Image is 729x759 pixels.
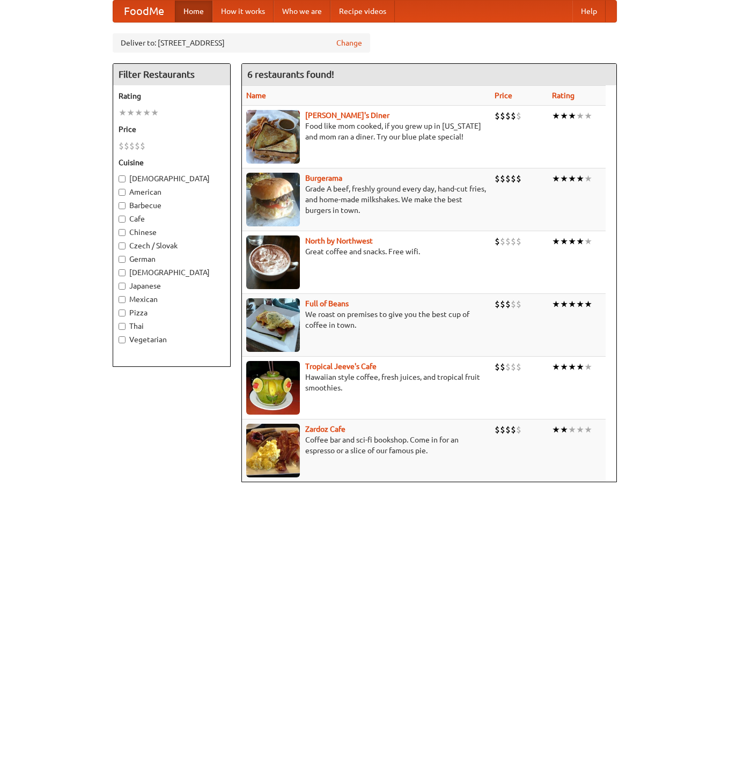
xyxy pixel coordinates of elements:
[119,321,225,331] label: Thai
[119,296,126,303] input: Mexican
[576,110,584,122] li: ★
[119,283,126,290] input: Japanese
[560,361,568,373] li: ★
[135,140,140,152] li: $
[511,110,516,122] li: $
[552,298,560,310] li: ★
[500,298,505,310] li: $
[568,424,576,436] li: ★
[246,173,300,226] img: burgerama.jpg
[246,91,266,100] a: Name
[305,174,342,182] b: Burgerama
[119,336,126,343] input: Vegetarian
[127,107,135,119] li: ★
[584,110,592,122] li: ★
[119,323,126,330] input: Thai
[119,254,225,264] label: German
[511,298,516,310] li: $
[505,173,511,185] li: $
[119,242,126,249] input: Czech / Slovak
[576,361,584,373] li: ★
[495,110,500,122] li: $
[584,361,592,373] li: ★
[505,110,511,122] li: $
[584,173,592,185] li: ★
[500,173,505,185] li: $
[246,246,486,257] p: Great coffee and snacks. Free wifi.
[560,173,568,185] li: ★
[560,424,568,436] li: ★
[568,173,576,185] li: ★
[568,361,576,373] li: ★
[500,110,505,122] li: $
[246,361,300,415] img: jeeves.jpg
[119,334,225,345] label: Vegetarian
[305,425,345,433] b: Zardoz Cafe
[119,269,126,276] input: [DEMOGRAPHIC_DATA]
[552,424,560,436] li: ★
[119,189,126,196] input: American
[511,235,516,247] li: $
[552,361,560,373] li: ★
[576,424,584,436] li: ★
[212,1,274,22] a: How it works
[560,110,568,122] li: ★
[113,1,175,22] a: FoodMe
[505,361,511,373] li: $
[274,1,330,22] a: Who we are
[119,107,127,119] li: ★
[572,1,606,22] a: Help
[247,69,334,79] ng-pluralize: 6 restaurants found!
[119,227,225,238] label: Chinese
[119,281,225,291] label: Japanese
[143,107,151,119] li: ★
[119,91,225,101] h5: Rating
[246,183,486,216] p: Grade A beef, freshly ground every day, hand-cut fries, and home-made milkshakes. We make the bes...
[140,140,145,152] li: $
[495,235,500,247] li: $
[330,1,395,22] a: Recipe videos
[305,299,349,308] a: Full of Beans
[113,33,370,53] div: Deliver to: [STREET_ADDRESS]
[246,434,486,456] p: Coffee bar and sci-fi bookshop. Come in for an espresso or a slice of our famous pie.
[495,91,512,100] a: Price
[516,110,521,122] li: $
[560,235,568,247] li: ★
[151,107,159,119] li: ★
[505,235,511,247] li: $
[113,64,230,85] h4: Filter Restaurants
[305,362,377,371] b: Tropical Jeeve's Cafe
[516,424,521,436] li: $
[119,200,225,211] label: Barbecue
[129,140,135,152] li: $
[516,235,521,247] li: $
[511,361,516,373] li: $
[568,110,576,122] li: ★
[305,237,373,245] b: North by Northwest
[119,175,126,182] input: [DEMOGRAPHIC_DATA]
[246,235,300,289] img: north.jpg
[305,111,389,120] b: [PERSON_NAME]'s Diner
[495,424,500,436] li: $
[119,157,225,168] h5: Cuisine
[552,173,560,185] li: ★
[119,216,126,223] input: Cafe
[175,1,212,22] a: Home
[246,298,300,352] img: beans.jpg
[500,361,505,373] li: $
[119,310,126,316] input: Pizza
[552,110,560,122] li: ★
[119,124,225,135] h5: Price
[500,235,505,247] li: $
[246,110,300,164] img: sallys.jpg
[246,121,486,142] p: Food like mom cooked, if you grew up in [US_STATE] and mom ran a diner. Try our blue plate special!
[516,173,521,185] li: $
[495,361,500,373] li: $
[119,229,126,236] input: Chinese
[495,173,500,185] li: $
[576,235,584,247] li: ★
[135,107,143,119] li: ★
[576,298,584,310] li: ★
[119,202,126,209] input: Barbecue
